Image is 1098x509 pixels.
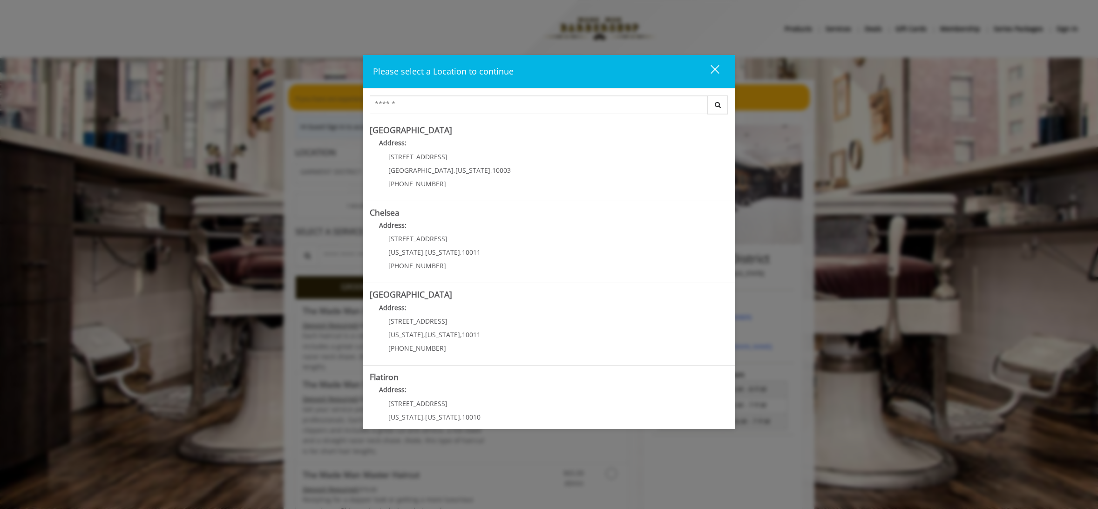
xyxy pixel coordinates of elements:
span: 10011 [462,248,481,257]
b: Address: [379,221,407,230]
span: [US_STATE] [388,330,423,339]
span: [GEOGRAPHIC_DATA] [388,166,454,175]
span: , [454,166,455,175]
span: [PHONE_NUMBER] [388,179,446,188]
span: [US_STATE] [455,166,490,175]
span: , [460,330,462,339]
b: Address: [379,138,407,147]
span: , [423,413,425,421]
span: 10003 [492,166,511,175]
span: [PHONE_NUMBER] [388,261,446,270]
span: , [423,248,425,257]
span: , [490,166,492,175]
span: [STREET_ADDRESS] [388,399,447,408]
span: [STREET_ADDRESS] [388,152,447,161]
b: [GEOGRAPHIC_DATA] [370,124,452,136]
span: , [460,248,462,257]
span: 10010 [462,413,481,421]
i: Search button [712,102,723,108]
div: close dialog [700,64,718,78]
span: [STREET_ADDRESS] [388,234,447,243]
b: [GEOGRAPHIC_DATA] [370,289,452,300]
span: [STREET_ADDRESS] [388,317,447,326]
span: [US_STATE] [425,248,460,257]
input: Search Center [370,95,708,114]
b: Chelsea [370,207,400,218]
span: [PHONE_NUMBER] [388,344,446,353]
span: [US_STATE] [425,330,460,339]
b: Address: [379,303,407,312]
span: [US_STATE] [425,413,460,421]
div: Center Select [370,95,728,119]
button: close dialog [693,62,725,81]
span: [US_STATE] [388,248,423,257]
b: Flatiron [370,371,399,382]
b: Address: [379,385,407,394]
span: , [423,330,425,339]
span: , [460,413,462,421]
span: 10011 [462,330,481,339]
span: Please select a Location to continue [373,66,514,77]
span: [US_STATE] [388,413,423,421]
